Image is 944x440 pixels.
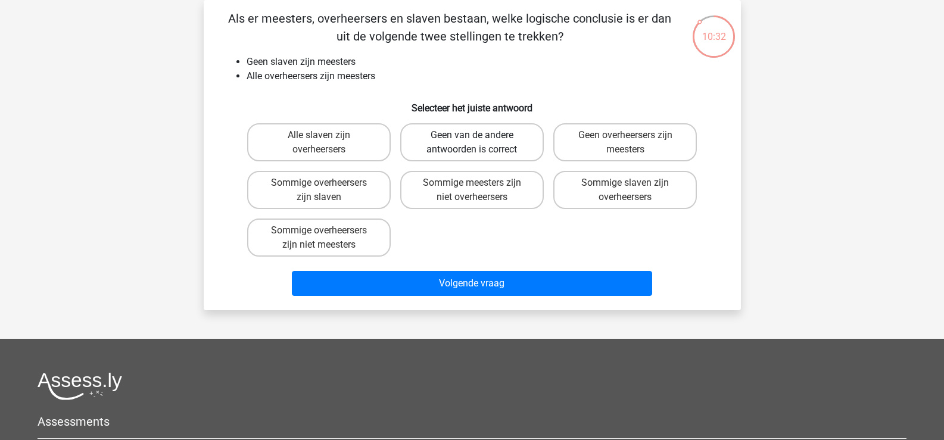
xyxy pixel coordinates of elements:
[223,93,722,114] h6: Selecteer het juiste antwoord
[223,10,677,45] p: Als er meesters, overheersers en slaven bestaan, welke logische conclusie is er dan uit de volgen...
[400,123,544,161] label: Geen van de andere antwoorden is correct
[247,219,391,257] label: Sommige overheersers zijn niet meesters
[247,69,722,83] li: Alle overheersers zijn meesters
[553,123,697,161] label: Geen overheersers zijn meesters
[400,171,544,209] label: Sommige meesters zijn niet overheersers
[247,171,391,209] label: Sommige overheersers zijn slaven
[292,271,652,296] button: Volgende vraag
[247,55,722,69] li: Geen slaven zijn meesters
[38,372,122,400] img: Assessly logo
[553,171,697,209] label: Sommige slaven zijn overheersers
[691,14,736,44] div: 10:32
[38,414,906,429] h5: Assessments
[247,123,391,161] label: Alle slaven zijn overheersers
